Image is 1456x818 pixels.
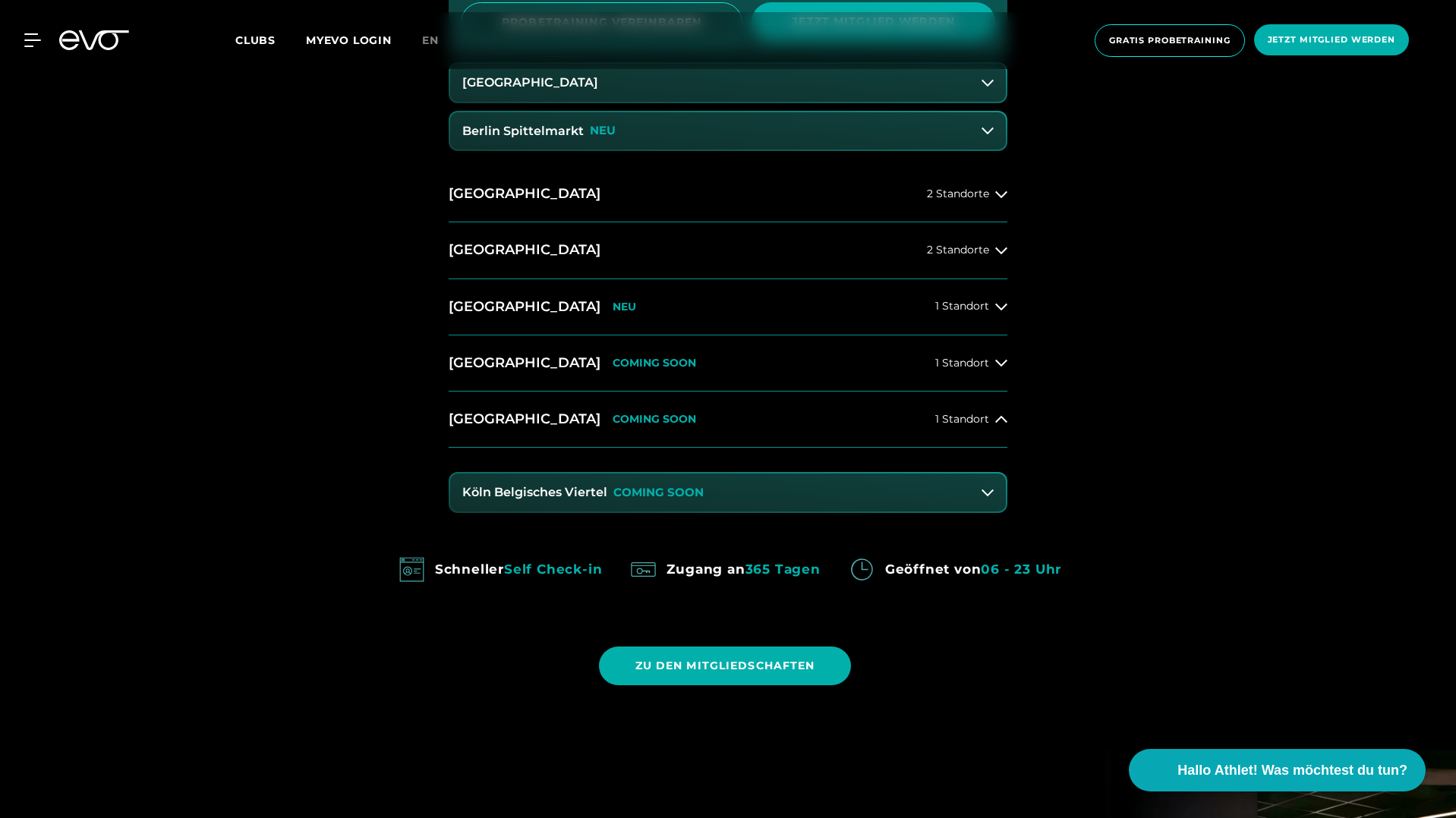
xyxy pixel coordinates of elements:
[449,392,1007,448] button: [GEOGRAPHIC_DATA]COMING SOON1 Standort
[1268,33,1395,46] span: Jetzt Mitglied werden
[1129,749,1426,791] button: Hallo Athlet! Was möchtest du tun?
[422,32,457,49] a: en
[422,33,439,47] span: en
[462,124,584,138] h3: Berlin Spittelmarkt
[599,635,858,697] a: ZU DEN MITGLIEDSCHAFTEN
[613,486,704,499] p: COMING SOON
[450,473,1006,511] button: Köln Belgisches ViertelCOMING SOON
[449,279,1007,335] button: [GEOGRAPHIC_DATA]NEU1 Standort
[590,124,616,137] p: NEU
[462,76,598,90] h3: [GEOGRAPHIC_DATA]
[395,552,429,587] img: evofitness
[449,222,1007,278] button: [GEOGRAPHIC_DATA]2 Standorte
[435,557,603,581] div: Schneller
[450,112,1006,150] button: Berlin SpittelmarktNEU
[449,241,600,260] h2: [GEOGRAPHIC_DATA]
[935,414,989,425] span: 1 Standort
[626,552,660,587] img: evofitness
[462,486,607,499] h3: Köln Belgisches Viertel
[885,557,1061,581] div: Geöffnet von
[306,33,392,47] a: MYEVO LOGIN
[1177,760,1407,781] span: Hallo Athlet! Was möchtest du tun?
[635,658,815,674] span: ZU DEN MITGLIEDSCHAFTEN
[449,184,600,203] h2: [GEOGRAPHIC_DATA]
[927,188,989,200] span: 2 Standorte
[845,552,879,587] img: evofitness
[935,300,989,312] span: 1 Standort
[745,562,821,577] em: 365 Tagen
[667,557,820,581] div: Zugang an
[235,33,276,47] span: Clubs
[927,244,989,256] span: 2 Standorte
[449,297,600,316] h2: [GEOGRAPHIC_DATA]
[449,335,1007,392] button: [GEOGRAPHIC_DATA]COMING SOON1 Standort
[450,64,1006,102] button: [GEOGRAPHIC_DATA]
[449,410,600,429] h2: [GEOGRAPHIC_DATA]
[1090,24,1250,57] a: Gratis Probetraining
[1109,34,1231,47] span: Gratis Probetraining
[613,357,696,370] p: COMING SOON
[935,357,989,369] span: 1 Standort
[613,413,696,426] p: COMING SOON
[981,562,1061,577] em: 06 - 23 Uhr
[504,562,602,577] em: Self Check-in
[449,354,600,373] h2: [GEOGRAPHIC_DATA]
[613,300,636,313] p: NEU
[1250,24,1413,57] a: Jetzt Mitglied werden
[235,33,306,47] a: Clubs
[449,166,1007,222] button: [GEOGRAPHIC_DATA]2 Standorte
